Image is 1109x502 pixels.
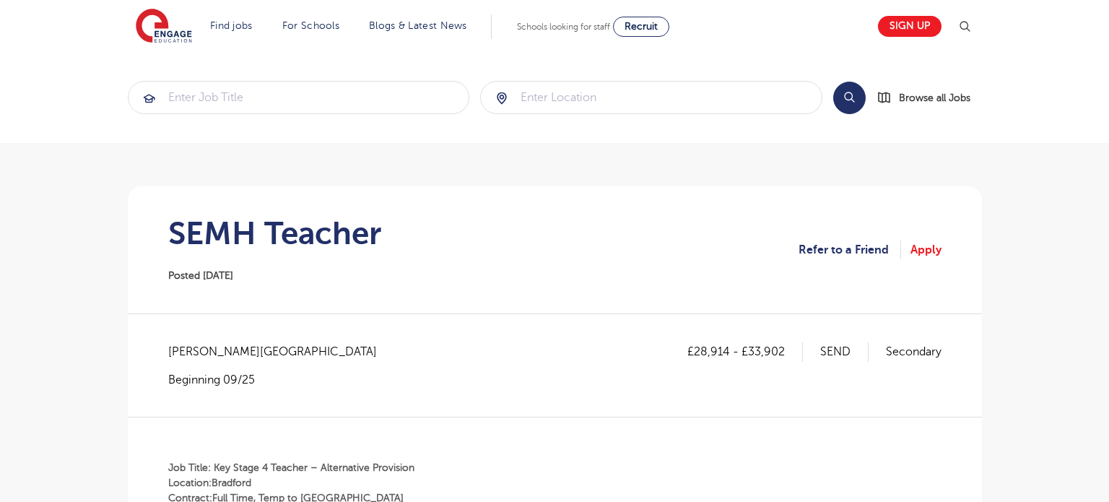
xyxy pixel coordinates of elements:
[369,20,467,31] a: Blogs & Latest News
[128,81,470,114] div: Submit
[886,342,941,361] p: Secondary
[168,477,212,488] strong: Location:
[517,22,610,32] span: Schools looking for staff
[910,241,941,259] a: Apply
[481,82,822,113] input: Submit
[613,17,669,37] a: Recruit
[168,462,414,473] strong: Job Title: Key Stage 4 Teacher – Alternative Provision
[168,342,391,361] span: [PERSON_NAME][GEOGRAPHIC_DATA]
[833,82,866,114] button: Search
[129,82,469,113] input: Submit
[168,215,381,251] h1: SEMH Teacher
[687,342,803,361] p: £28,914 - £33,902
[210,20,253,31] a: Find jobs
[899,90,970,106] span: Browse all Jobs
[625,21,658,32] span: Recruit
[878,16,941,37] a: Sign up
[168,372,391,388] p: Beginning 09/25
[877,90,982,106] a: Browse all Jobs
[480,81,822,114] div: Submit
[136,9,192,45] img: Engage Education
[212,477,251,488] strong: Bradford
[168,270,233,281] span: Posted [DATE]
[820,342,869,361] p: SEND
[282,20,339,31] a: For Schools
[799,241,901,259] a: Refer to a Friend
